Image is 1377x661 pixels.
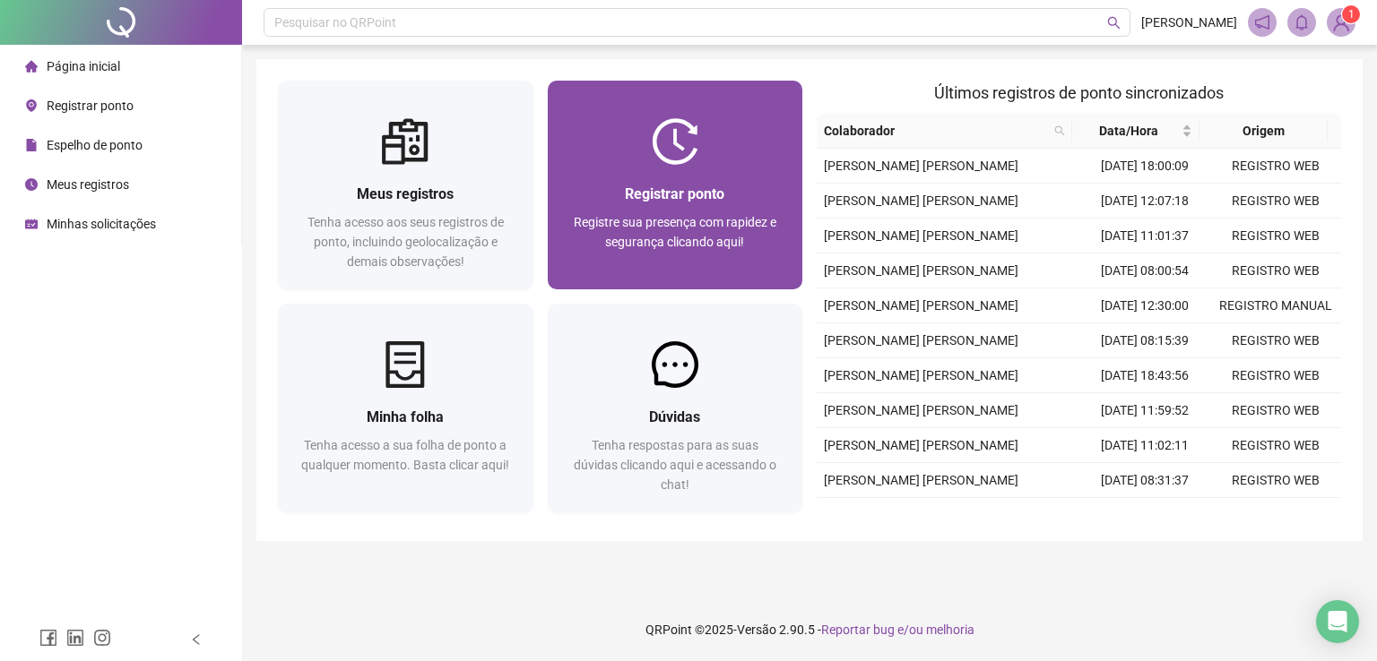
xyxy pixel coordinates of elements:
[1210,463,1341,498] td: REGISTRO WEB
[190,633,203,646] span: left
[47,138,143,152] span: Espelho de ponto
[625,185,724,202] span: Registrar ponto
[301,438,509,472] span: Tenha acesso a sua folha de ponto a qualquer momento. Basta clicar aqui!
[1210,358,1341,393] td: REGISTRO WEB
[824,193,1018,208] span: [PERSON_NAME] [PERSON_NAME]
[278,304,533,512] a: Minha folhaTenha acesso a sua folha de ponto a qualquer momento. Basta clicar aqui!
[1328,9,1355,36] img: 91961
[25,99,38,112] span: environment
[47,217,156,231] span: Minhas solicitações
[1210,393,1341,428] td: REGISTRO WEB
[25,178,38,191] span: clock-circle
[574,215,776,249] span: Registre sua presença com rapidez e segurança clicando aqui!
[1342,5,1360,23] sup: Atualize o seu contato no menu Meus Dados
[824,333,1018,348] span: [PERSON_NAME] [PERSON_NAME]
[824,403,1018,417] span: [PERSON_NAME] [PERSON_NAME]
[1348,8,1355,21] span: 1
[1141,13,1237,32] span: [PERSON_NAME]
[1199,114,1327,149] th: Origem
[649,408,700,425] span: Dúvidas
[824,228,1018,243] span: [PERSON_NAME] [PERSON_NAME]
[307,215,504,269] span: Tenha acesso aos seus registros de ponto, incluindo geolocalização e demais observações!
[357,185,454,202] span: Meus registros
[47,59,120,73] span: Página inicial
[737,622,776,637] span: Versão
[367,408,444,425] span: Minha folha
[1210,323,1341,358] td: REGISTRO WEB
[574,438,776,492] span: Tenha respostas para as suas dúvidas clicando aqui e acessando o chat!
[278,81,533,289] a: Meus registrosTenha acesso aos seus registros de ponto, incluindo geolocalização e demais observa...
[66,629,84,647] span: linkedin
[1079,121,1178,141] span: Data/Hora
[1079,288,1210,323] td: [DATE] 12:30:00
[1210,184,1341,219] td: REGISTRO WEB
[824,159,1018,173] span: [PERSON_NAME] [PERSON_NAME]
[1051,117,1069,144] span: search
[1072,114,1199,149] th: Data/Hora
[39,629,57,647] span: facebook
[1079,463,1210,498] td: [DATE] 08:31:37
[1079,149,1210,184] td: [DATE] 18:00:09
[824,298,1018,313] span: [PERSON_NAME] [PERSON_NAME]
[1079,428,1210,463] td: [DATE] 11:02:11
[1316,600,1359,643] div: Open Intercom Messenger
[824,368,1018,382] span: [PERSON_NAME] [PERSON_NAME]
[1054,125,1065,136] span: search
[824,121,1047,141] span: Colaborador
[1079,323,1210,358] td: [DATE] 08:15:39
[821,622,974,637] span: Reportar bug e/ou melhoria
[824,473,1018,487] span: [PERSON_NAME] [PERSON_NAME]
[548,304,803,512] a: DúvidasTenha respostas para as suas dúvidas clicando aqui e acessando o chat!
[1079,184,1210,219] td: [DATE] 12:07:18
[824,438,1018,452] span: [PERSON_NAME] [PERSON_NAME]
[1210,253,1341,288] td: REGISTRO WEB
[242,598,1377,661] footer: QRPoint © 2025 - 2.90.5 -
[1210,219,1341,253] td: REGISTRO WEB
[1294,14,1310,30] span: bell
[1079,358,1210,393] td: [DATE] 18:43:56
[934,83,1224,102] span: Últimos registros de ponto sincronizados
[1210,428,1341,463] td: REGISTRO WEB
[1079,219,1210,253] td: [DATE] 11:01:37
[824,263,1018,278] span: [PERSON_NAME] [PERSON_NAME]
[1079,253,1210,288] td: [DATE] 08:00:54
[1079,393,1210,428] td: [DATE] 11:59:52
[25,139,38,151] span: file
[47,177,129,192] span: Meus registros
[1210,149,1341,184] td: REGISTRO WEB
[25,218,38,230] span: schedule
[1210,288,1341,323] td: REGISTRO MANUAL
[25,60,38,73] span: home
[1210,498,1341,533] td: REGISTRO WEB
[47,99,134,113] span: Registrar ponto
[1107,16,1121,30] span: search
[93,629,111,647] span: instagram
[1254,14,1270,30] span: notification
[1079,498,1210,533] td: [DATE] 18:00:16
[548,81,803,289] a: Registrar pontoRegistre sua presença com rapidez e segurança clicando aqui!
